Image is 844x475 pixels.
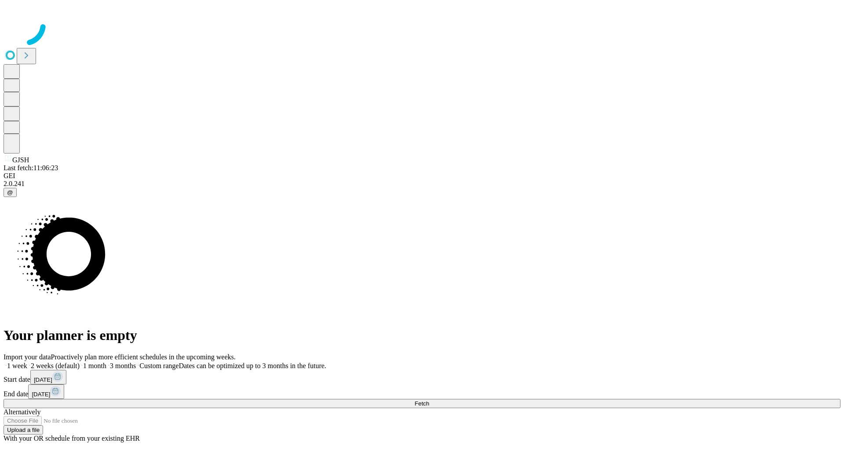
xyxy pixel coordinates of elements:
[4,180,840,188] div: 2.0.241
[12,156,29,164] span: GJSH
[4,164,58,172] span: Last fetch: 11:06:23
[4,435,140,442] span: With your OR schedule from your existing EHR
[4,399,840,408] button: Fetch
[28,384,64,399] button: [DATE]
[415,400,429,407] span: Fetch
[4,353,51,361] span: Import your data
[34,376,52,383] span: [DATE]
[4,188,17,197] button: @
[7,362,27,369] span: 1 week
[32,391,50,398] span: [DATE]
[4,408,40,416] span: Alternatively
[7,189,13,196] span: @
[30,370,66,384] button: [DATE]
[110,362,136,369] span: 3 months
[4,425,43,435] button: Upload a file
[4,370,840,384] div: Start date
[139,362,178,369] span: Custom range
[179,362,326,369] span: Dates can be optimized up to 3 months in the future.
[4,384,840,399] div: End date
[83,362,106,369] span: 1 month
[4,172,840,180] div: GEI
[4,327,840,343] h1: Your planner is empty
[51,353,236,361] span: Proactively plan more efficient schedules in the upcoming weeks.
[31,362,80,369] span: 2 weeks (default)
